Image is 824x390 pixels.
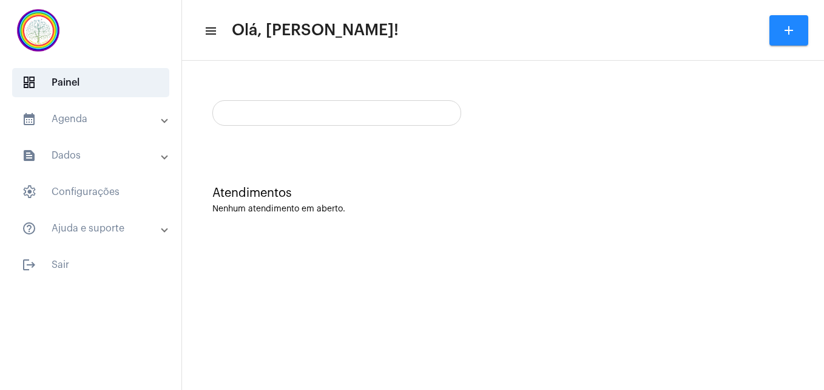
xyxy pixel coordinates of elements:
[22,112,162,126] mat-panel-title: Agenda
[7,141,181,170] mat-expansion-panel-header: sidenav iconDados
[7,104,181,134] mat-expansion-panel-header: sidenav iconAgenda
[12,177,169,207] span: Configurações
[22,221,36,236] mat-icon: sidenav icon
[10,6,67,55] img: c337f8d0-2252-6d55-8527-ab50248c0d14.png
[22,258,36,272] mat-icon: sidenav icon
[22,75,36,90] span: sidenav icon
[22,185,36,199] span: sidenav icon
[782,23,796,38] mat-icon: add
[204,24,216,38] mat-icon: sidenav icon
[22,148,162,163] mat-panel-title: Dados
[22,148,36,163] mat-icon: sidenav icon
[12,68,169,97] span: Painel
[22,112,36,126] mat-icon: sidenav icon
[7,214,181,243] mat-expansion-panel-header: sidenav iconAjuda e suporte
[22,221,162,236] mat-panel-title: Ajuda e suporte
[12,250,169,279] span: Sair
[232,21,399,40] span: Olá, [PERSON_NAME]!
[212,205,794,214] div: Nenhum atendimento em aberto.
[212,186,794,200] div: Atendimentos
